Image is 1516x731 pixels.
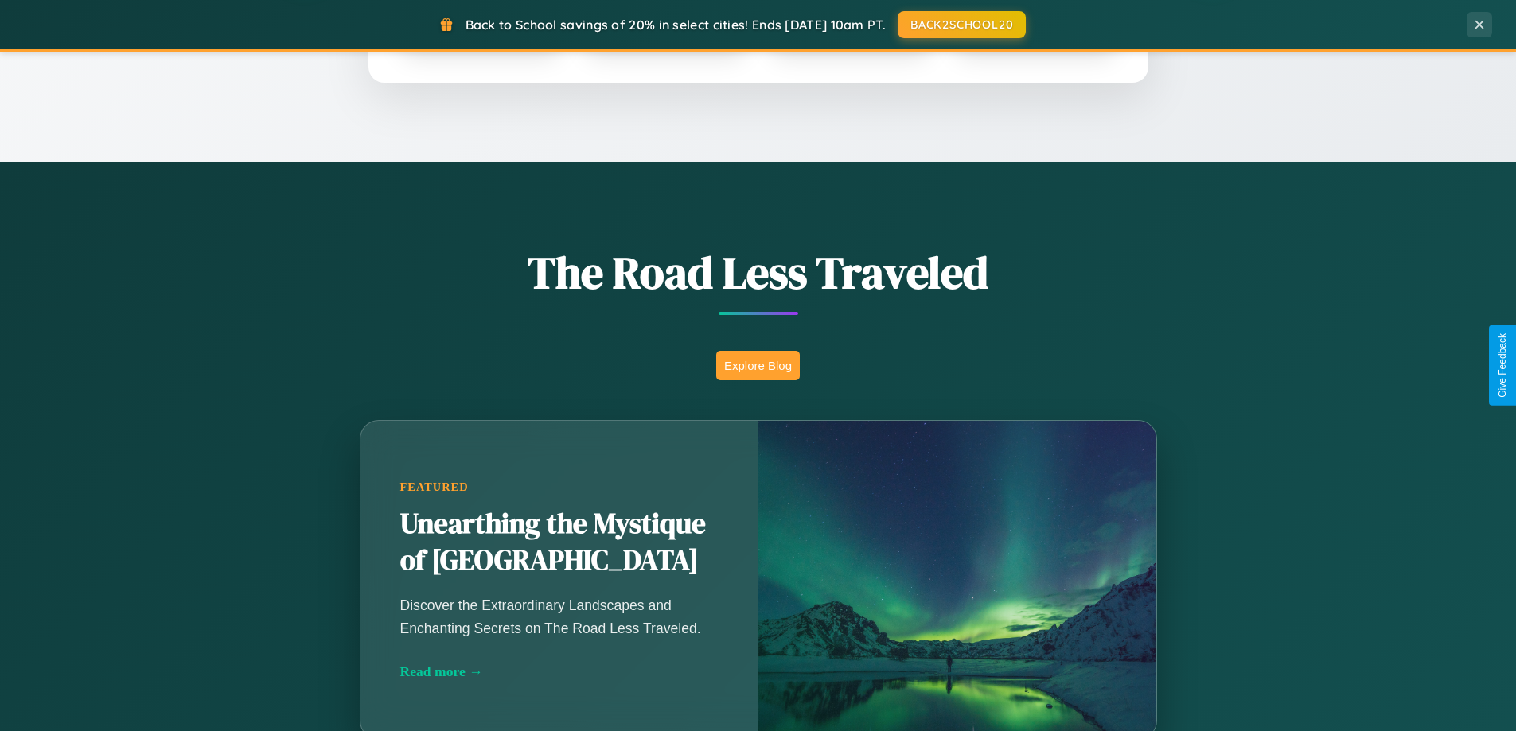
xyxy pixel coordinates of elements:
[400,594,719,639] p: Discover the Extraordinary Landscapes and Enchanting Secrets on The Road Less Traveled.
[716,351,800,380] button: Explore Blog
[466,17,886,33] span: Back to School savings of 20% in select cities! Ends [DATE] 10am PT.
[281,242,1236,303] h1: The Road Less Traveled
[400,480,719,494] div: Featured
[400,663,719,680] div: Read more →
[1497,333,1508,398] div: Give Feedback
[898,11,1026,38] button: BACK2SCHOOL20
[400,506,719,579] h2: Unearthing the Mystique of [GEOGRAPHIC_DATA]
